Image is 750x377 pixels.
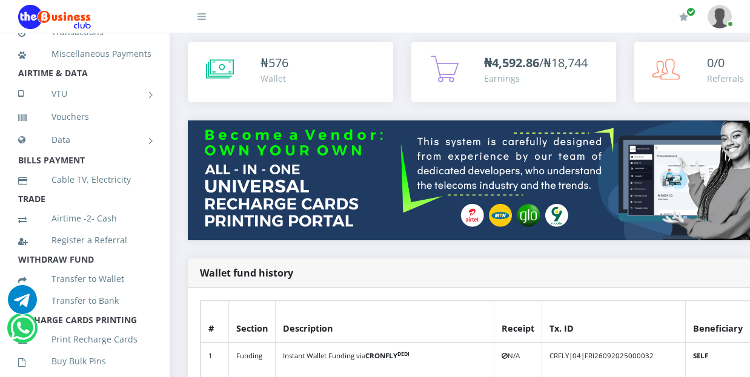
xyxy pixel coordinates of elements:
[494,301,542,343] th: Receipt
[18,79,151,109] a: VTU
[484,54,539,71] b: ₦4,592.86
[397,350,410,358] sup: DEDI
[707,54,725,71] span: 0/0
[411,42,617,102] a: ₦4,592.86/₦18,744 Earnings
[18,205,151,232] a: Airtime -2- Cash
[276,301,494,343] th: Description
[261,54,288,72] div: ₦
[10,323,35,343] a: Chat for support
[686,7,695,16] span: Renew/Upgrade Subscription
[708,5,732,28] img: User
[365,351,410,360] b: CRONFLY
[18,347,151,375] a: Buy Bulk Pins
[484,72,588,85] div: Earnings
[18,287,151,315] a: Transfer to Bank
[707,72,744,85] div: Referrals
[484,54,588,71] span: /₦18,744
[18,40,151,68] a: Miscellaneous Payments
[201,301,229,343] th: #
[542,301,686,343] th: Tx. ID
[18,326,151,353] a: Print Recharge Cards
[8,294,37,314] a: Chat for support
[188,42,393,102] a: ₦576 Wallet
[679,12,688,22] i: Renew/Upgrade Subscription
[18,5,91,29] img: Logo
[18,103,151,131] a: Vouchers
[18,125,151,155] a: Data
[200,266,293,280] strong: Wallet fund history
[18,226,151,254] a: Register a Referral
[229,301,276,343] th: Section
[268,54,288,71] span: 576
[18,265,151,293] a: Transfer to Wallet
[261,72,288,85] div: Wallet
[18,166,151,194] a: Cable TV, Electricity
